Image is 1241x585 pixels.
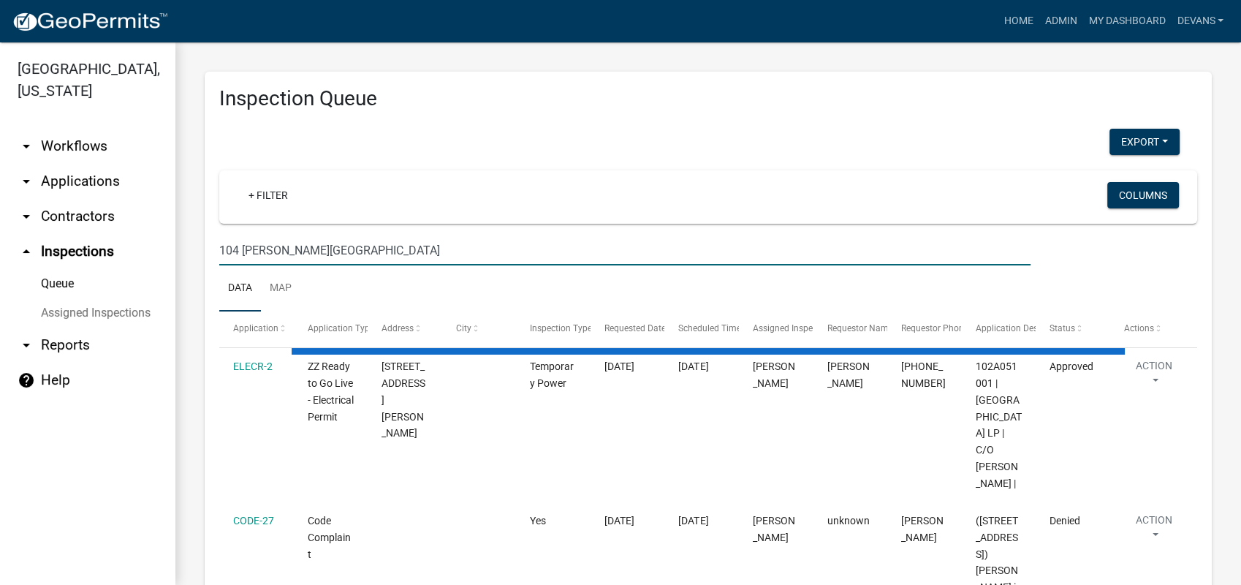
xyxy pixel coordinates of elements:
[976,323,1068,333] span: Application Description
[998,7,1039,35] a: Home
[901,361,946,389] span: 706-817-6088
[1107,182,1179,208] button: Columns
[1109,129,1180,155] button: Export
[827,515,869,526] span: unknown
[1036,312,1110,347] datatable-header-cell: Status
[827,323,892,333] span: Requestor Name
[18,137,35,155] i: arrow_drop_down
[813,312,887,347] datatable-header-cell: Requestor Name
[308,323,374,333] span: Application Type
[219,265,261,312] a: Data
[887,312,962,347] datatable-header-cell: Requestor Phone
[591,312,665,347] datatable-header-cell: Requested Date
[664,312,739,347] datatable-header-cell: Scheduled Time
[18,243,35,260] i: arrow_drop_up
[516,312,591,347] datatable-header-cell: Inspection Type
[739,312,813,347] datatable-header-cell: Assigned Inspector
[604,515,634,526] span: 07/18/2022
[604,361,634,372] span: 03/30/2022
[294,312,368,347] datatable-header-cell: Application Type
[382,361,425,439] span: 104 SCOTT RD
[753,361,795,389] span: Casey Mason
[753,515,795,543] span: Cedrick Moreland
[1050,361,1093,372] span: Approved
[827,361,869,389] span: Malcomb Hetzer
[604,323,666,333] span: Requested Date
[678,358,724,375] div: [DATE]
[1039,7,1082,35] a: Admin
[308,361,354,422] span: ZZ Ready to Go Live - Electrical Permit
[1050,323,1075,333] span: Status
[961,312,1036,347] datatable-header-cell: Application Description
[1171,7,1229,35] a: devans
[233,361,273,372] a: ELECR-2
[678,323,741,333] span: Scheduled Time
[18,208,35,225] i: arrow_drop_down
[219,235,1031,265] input: Search for inspections
[1050,515,1080,526] span: Denied
[382,323,414,333] span: Address
[1082,7,1171,35] a: My Dashboard
[233,323,278,333] span: Application
[976,361,1022,488] span: 102A051001 | LAKEVIEW SENIOR GARDENS LP | C/O ROBERT J MUCHOW |
[456,323,471,333] span: City
[233,515,274,526] a: CODE-27
[219,312,294,347] datatable-header-cell: Application
[368,312,442,347] datatable-header-cell: Address
[442,312,517,347] datatable-header-cell: City
[901,323,968,333] span: Requestor Phone
[18,336,35,354] i: arrow_drop_down
[901,515,944,543] span: Kimberly Roberts
[18,371,35,389] i: help
[237,182,300,208] a: + Filter
[18,173,35,190] i: arrow_drop_down
[530,323,592,333] span: Inspection Type
[678,513,724,529] div: [DATE]
[219,86,1197,111] h3: Inspection Queue
[1109,312,1184,347] datatable-header-cell: Actions
[261,265,300,312] a: Map
[308,515,351,560] span: Code Complaint
[530,361,574,389] span: Temporary Power
[1124,358,1184,395] button: Action
[1124,323,1154,333] span: Actions
[1124,513,1184,549] button: Action
[753,323,828,333] span: Assigned Inspector
[530,515,546,526] span: Yes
